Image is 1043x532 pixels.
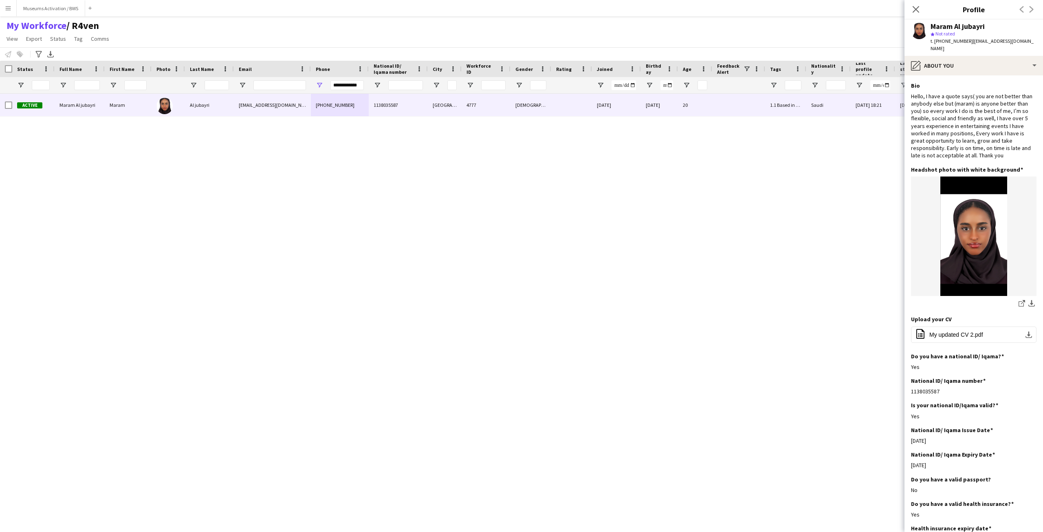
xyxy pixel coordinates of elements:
[515,66,533,72] span: Gender
[900,60,926,78] span: Last status update
[785,80,801,90] input: Tags Filter Input
[433,66,442,72] span: City
[592,94,641,116] div: [DATE]
[510,94,551,116] div: [DEMOGRAPHIC_DATA]
[428,94,462,116] div: [GEOGRAPHIC_DATA]
[34,49,44,59] app-action-btn: Advanced filters
[911,93,1036,159] div: Hello, I have a quote says( you are not better than anybody else but (maram) is anyone better tha...
[110,66,134,72] span: First Name
[646,82,653,89] button: Open Filter Menu
[433,82,440,89] button: Open Filter Menu
[851,94,895,116] div: [DATE] 18:21
[447,80,457,90] input: City Filter Input
[47,33,69,44] a: Status
[316,82,323,89] button: Open Filter Menu
[7,35,18,42] span: View
[904,56,1043,75] div: About you
[17,66,33,72] span: Status
[316,66,330,72] span: Phone
[641,94,678,116] div: [DATE]
[811,63,836,75] span: Nationality
[59,66,82,72] span: Full Name
[50,35,66,42] span: Status
[185,94,234,116] div: Al jubayri
[911,353,1004,360] h3: Do you have a national ID/ Iqama?
[190,82,197,89] button: Open Filter Menu
[190,66,214,72] span: Last Name
[23,33,45,44] a: Export
[462,94,510,116] div: 4777
[935,31,955,37] span: Not rated
[466,63,496,75] span: Workforce ID
[17,102,42,108] span: Active
[481,80,506,90] input: Workforce ID Filter Input
[931,23,985,30] div: Maram Al jubayri
[597,66,613,72] span: Joined
[770,66,781,72] span: Tags
[683,82,690,89] button: Open Filter Menu
[46,49,55,59] app-action-btn: Export XLSX
[26,35,42,42] span: Export
[911,388,1036,395] div: 1138035587
[856,60,880,78] span: Last profile update
[911,316,952,323] h3: Upload your CV
[74,35,83,42] span: Tag
[911,377,986,384] h3: National ID/ Iqama number
[17,82,24,89] button: Open Filter Menu
[388,80,423,90] input: National ID/ Iqama number Filter Input
[660,80,673,90] input: Birthday Filter Input
[904,4,1043,15] h3: Profile
[911,327,1036,343] button: My updated CV 2.pdf
[156,98,173,114] img: Maram Al jubayri
[311,94,369,116] div: [PHONE_NUMBER]
[156,66,170,72] span: Photo
[811,82,819,89] button: Open Filter Menu
[88,33,112,44] a: Comms
[239,82,246,89] button: Open Filter Menu
[105,94,152,116] div: Maram
[466,82,474,89] button: Open Filter Menu
[911,363,1036,371] div: Yes
[911,402,998,409] h3: Is your national ID/Iqama valid?
[374,82,381,89] button: Open Filter Menu
[911,525,991,532] h3: Health insurance expiry date
[66,20,99,32] span: R4ven
[770,82,777,89] button: Open Filter Menu
[530,80,546,90] input: Gender Filter Input
[911,500,1014,508] h3: Do you have a valid health insurance?
[826,80,846,90] input: Nationality Filter Input
[911,166,1023,173] h3: Headshot photo with white background
[330,80,364,90] input: Phone Filter Input
[32,80,50,90] input: Status Filter Input
[59,102,95,108] span: Maram Al jubayri
[91,35,109,42] span: Comms
[597,82,604,89] button: Open Filter Menu
[856,82,863,89] button: Open Filter Menu
[124,80,147,90] input: First Name Filter Input
[74,80,100,90] input: Full Name Filter Input
[806,94,851,116] div: Saudi
[931,38,973,44] span: t. [PHONE_NUMBER]
[374,102,398,108] span: 1138035587
[59,82,67,89] button: Open Filter Menu
[911,426,993,434] h3: National ID/ Iqama Issue Date
[678,94,712,116] div: 20
[870,80,890,90] input: Last profile update Filter Input
[911,451,995,458] h3: National ID/ Iqama Expiry Date
[895,94,941,116] div: [DATE] 10:40
[911,461,1036,469] div: [DATE]
[765,94,806,116] div: 1.1 Based in [GEOGRAPHIC_DATA], 2.3 English Level = 3/3 Excellent , Presentable B
[717,63,743,75] span: Feedback Alert
[556,66,572,72] span: Rating
[17,0,85,16] button: Museums Activation / BWS
[3,33,21,44] a: View
[205,80,229,90] input: Last Name Filter Input
[911,476,991,483] h3: Do you have a valid passport?
[515,82,523,89] button: Open Filter Menu
[931,38,1034,51] span: | [EMAIL_ADDRESS][DOMAIN_NAME]
[374,63,413,75] span: National ID/ Iqama number
[683,66,691,72] span: Age
[7,20,66,32] a: My Workforce
[698,80,707,90] input: Age Filter Input
[71,33,86,44] a: Tag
